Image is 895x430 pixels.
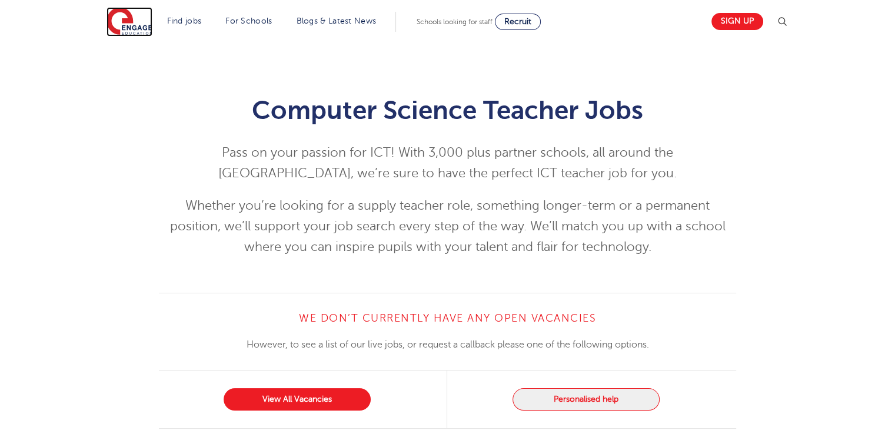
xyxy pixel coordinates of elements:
[107,7,152,37] img: Engage Education
[504,17,531,26] span: Recruit
[297,16,377,25] a: Blogs & Latest News
[159,337,736,352] p: However, to see a list of our live jobs, or request a callback please one of the following options.
[167,16,202,25] a: Find jobs
[495,14,541,30] a: Recruit
[169,199,725,254] span: Whether you’re looking for a supply teacher role, something longer-term or a permanent position, ...
[417,18,493,26] span: Schools looking for staff
[218,145,677,180] span: Pass on your passion for ICT! With 3,000 plus partner schools, all around the [GEOGRAPHIC_DATA], ...
[225,16,272,25] a: For Schools
[513,388,660,411] button: Personalised help
[159,311,736,325] h4: We don’t currently have any open vacancies
[224,388,371,411] a: View All Vacancies
[711,13,763,30] a: Sign up
[159,95,736,125] h1: Computer Science Teacher Jobs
